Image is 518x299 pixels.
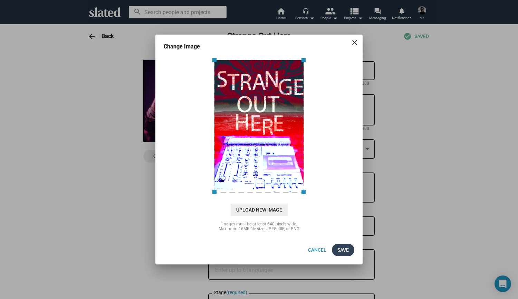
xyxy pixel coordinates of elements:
span: Save [337,244,349,256]
button: Cancel [303,244,332,256]
span: Cancel [308,244,326,256]
div: Images must be at least 640 pixels wide. Maximum 16MB file size. JPEG, GIF, or PNG [190,222,328,231]
mat-icon: close [351,38,359,47]
button: Save [332,244,354,256]
h3: Change Image [164,43,210,50]
span: Upload New Image [231,204,288,216]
